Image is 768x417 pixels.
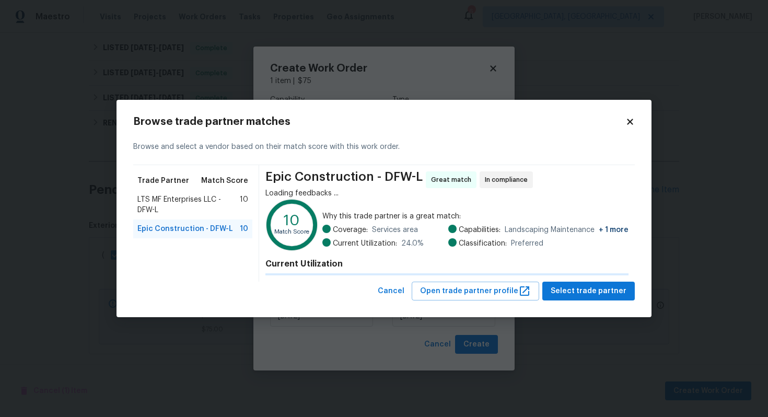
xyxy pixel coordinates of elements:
[240,224,248,234] span: 10
[459,238,507,249] span: Classification:
[284,213,300,227] text: 10
[374,282,409,301] button: Cancel
[137,176,189,186] span: Trade Partner
[412,282,539,301] button: Open trade partner profile
[201,176,248,186] span: Match Score
[485,175,532,185] span: In compliance
[401,238,424,249] span: 24.0 %
[333,225,368,235] span: Coverage:
[265,171,423,188] span: Epic Construction - DFW-L
[240,194,248,215] span: 10
[542,282,635,301] button: Select trade partner
[551,285,626,298] span: Select trade partner
[322,211,629,222] span: Why this trade partner is a great match:
[420,285,531,298] span: Open trade partner profile
[133,117,625,127] h2: Browse trade partner matches
[333,238,397,249] span: Current Utilization:
[372,225,418,235] span: Services area
[459,225,501,235] span: Capabilities:
[137,194,240,215] span: LTS MF Enterprises LLC - DFW-L
[274,229,309,235] text: Match Score
[378,285,404,298] span: Cancel
[599,226,629,234] span: + 1 more
[505,225,629,235] span: Landscaping Maintenance
[265,259,629,269] h4: Current Utilization
[431,175,475,185] span: Great match
[511,238,543,249] span: Preferred
[137,224,233,234] span: Epic Construction - DFW-L
[133,129,635,165] div: Browse and select a vendor based on their match score with this work order.
[265,188,629,199] div: Loading feedbacks ...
